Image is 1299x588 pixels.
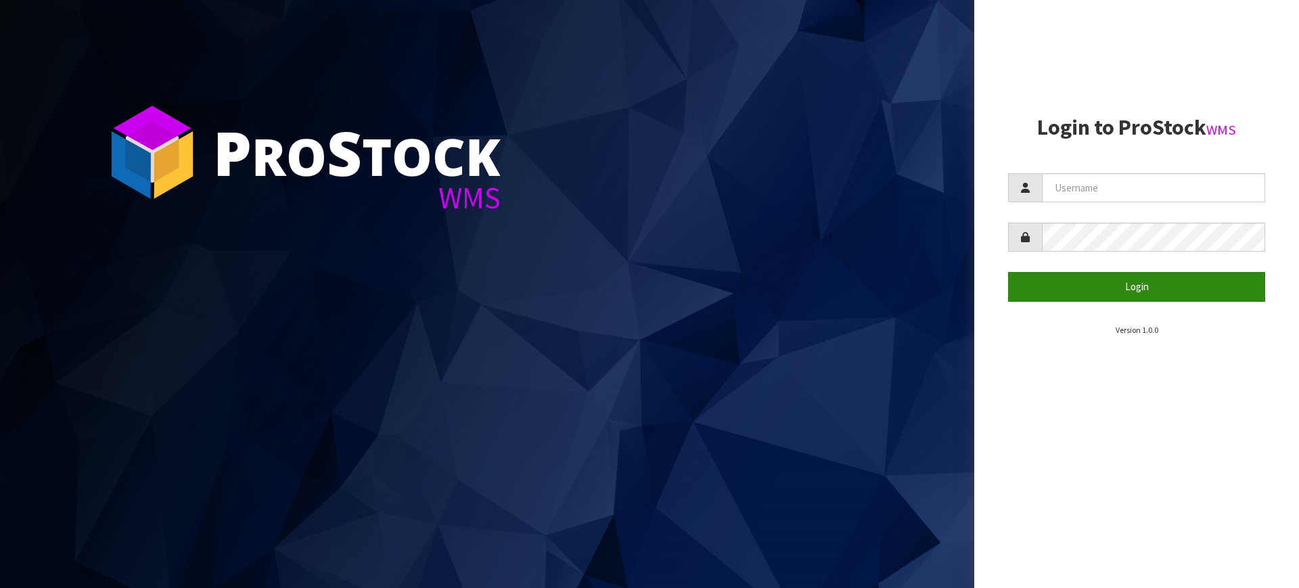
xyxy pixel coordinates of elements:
small: WMS [1206,121,1236,139]
input: Username [1042,173,1265,202]
button: Login [1008,272,1265,301]
span: S [327,111,362,194]
h2: Login to ProStock [1008,116,1265,139]
img: ProStock Cube [101,101,203,203]
div: ro tock [213,122,501,183]
span: P [213,111,252,194]
small: Version 1.0.0 [1116,325,1158,335]
div: WMS [213,183,501,213]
